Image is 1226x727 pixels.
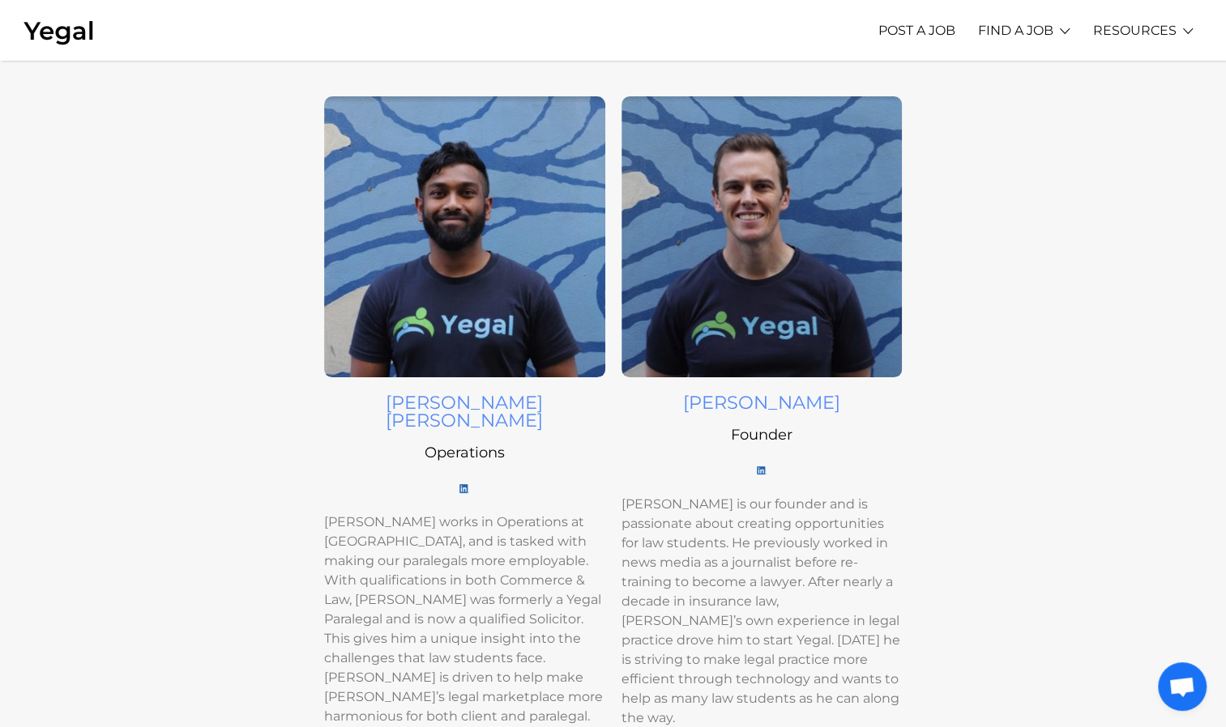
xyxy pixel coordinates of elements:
[1093,8,1177,53] a: RESOURCES
[324,445,605,460] h5: Operations
[622,96,903,377] img: Michael Profile
[459,484,469,492] img: LI-In-Bug
[622,393,903,411] h4: [PERSON_NAME]
[324,96,605,377] img: Swaroop profile
[324,512,605,726] h6: [PERSON_NAME] works in Operations at [GEOGRAPHIC_DATA], and is tasked with making our paralegals ...
[978,8,1053,53] a: FIND A JOB
[324,393,605,430] h4: [PERSON_NAME] [PERSON_NAME]
[757,466,767,474] img: LI-In-Bug
[622,427,903,442] h5: Founder
[878,8,955,53] a: POST A JOB
[1158,662,1207,711] a: Open chat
